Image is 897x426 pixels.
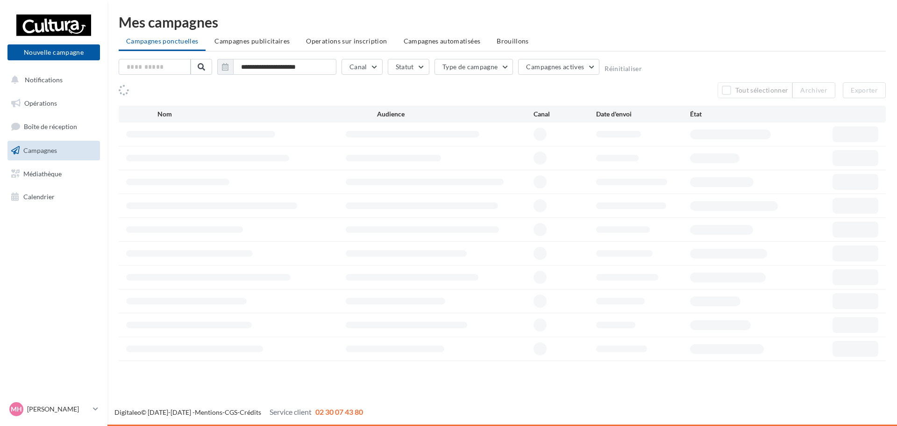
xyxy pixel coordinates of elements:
[792,82,835,98] button: Archiver
[377,109,534,119] div: Audience
[342,59,383,75] button: Canal
[25,76,63,84] span: Notifications
[718,82,792,98] button: Tout sélectionner
[6,94,102,113] a: Opérations
[404,37,481,45] span: Campagnes automatisées
[23,193,55,201] span: Calendrier
[6,70,98,90] button: Notifications
[6,187,102,207] a: Calendrier
[596,109,690,119] div: Date d'envoi
[6,164,102,184] a: Médiathèque
[434,59,513,75] button: Type de campagne
[690,109,784,119] div: État
[214,37,290,45] span: Campagnes publicitaires
[24,123,77,130] span: Boîte de réception
[518,59,599,75] button: Campagnes actives
[225,408,237,416] a: CGS
[23,146,57,154] span: Campagnes
[24,99,57,107] span: Opérations
[270,407,312,416] span: Service client
[315,407,363,416] span: 02 30 07 43 80
[6,116,102,137] a: Boîte de réception
[534,109,596,119] div: Canal
[7,44,100,60] button: Nouvelle campagne
[7,400,100,418] a: MH [PERSON_NAME]
[157,109,377,119] div: Nom
[526,63,584,71] span: Campagnes actives
[23,169,62,177] span: Médiathèque
[195,408,222,416] a: Mentions
[605,65,642,72] button: Réinitialiser
[843,82,886,98] button: Exporter
[114,408,141,416] a: Digitaleo
[497,37,529,45] span: Brouillons
[6,141,102,160] a: Campagnes
[27,404,89,414] p: [PERSON_NAME]
[11,404,22,414] span: MH
[240,408,261,416] a: Crédits
[306,37,387,45] span: Operations sur inscription
[114,408,363,416] span: © [DATE]-[DATE] - - -
[388,59,429,75] button: Statut
[119,15,886,29] div: Mes campagnes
